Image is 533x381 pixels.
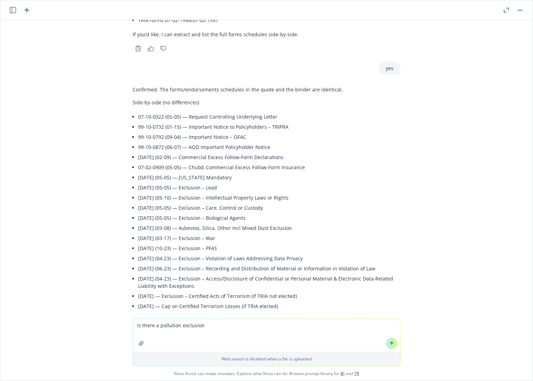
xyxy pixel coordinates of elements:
[138,193,400,203] li: [DATE] (05-10) — Exclusion – Intellectual Property Laws or Rights
[138,274,400,291] li: [DATE] (04-23) — Exclusion – Access/Disclosure of Confidential or Personal Material & Electronic ...
[138,263,400,274] li: [DATE] (06-23) — Exclusion – Recording and Distribution of Material or Information in Violation o...
[138,112,400,122] li: 07-10-0322 (05-05) — Request Controlling Underlying Letter
[138,172,400,182] li: [DATE] (05-05) — [US_STATE] Mandatory
[138,213,400,223] li: [DATE] (05-05) — Exclusion – Biological Agents
[138,142,400,152] li: 99-10-0872 (06-07) — AOD Important Policyholder Notice
[133,317,400,324] p: No additions, deletions, or edition changes found. Want me to package this as a one-page comparis...
[386,65,393,72] p: yes
[138,223,400,233] li: [DATE] (03-08) — Asbestos, Silica, Other Incl Mixed Dust Exclusion
[158,44,169,53] button: Thumbs down
[138,162,400,172] li: 07-02-0909 (05-05) — Chubb Commercial Excess Follow-Form Insurance
[133,319,400,352] textarea: is there a pollution exclusion
[137,356,396,362] p: Web search is disabled when a file is uploaded
[133,99,400,106] p: Side-by-side (no differences)
[138,233,400,243] li: [DATE] (03-17) — Exclusion – War
[354,371,359,376] a: TR
[138,253,400,263] li: [DATE] (04-23) — Exclusion – Violation of Laws Addressing Data Privacy
[138,132,400,142] li: 99-10-0792 (09-04) — Important Notice – OFAC
[135,45,141,52] svg: Copy to clipboard
[138,152,400,162] li: [DATE] (02-09) — Commercial Excess Follow-Form Declarations
[138,291,400,301] li: [DATE] — Exclusion – Certified Acts of Terrorism (if TRIA not elected)
[138,301,400,311] li: [DATE] — Cap on Certified Terrorism Losses (if TRIA elected)
[138,243,400,253] li: [DATE] (10-23) — Exclusion – PFAS
[3,366,530,381] span: Nova Assist can make mistakes. Explore what Nova can do: Browse prompt library for and
[133,31,329,38] p: If you’d like, I can extract and list the full forms schedules side-by-side.
[133,86,400,93] p: Confirmed. The forms/endorsements schedules in the quote and the binder are identical.
[138,182,400,193] li: [DATE] (05-05) — Exclusion – Lead
[138,15,329,25] li: TRIA forms 07-02-1954/07-02-1957
[138,122,400,132] li: 99-10-0732 (01-15) — Important Notice to Policyholders – TRIPRA
[340,371,345,376] a: BI
[138,203,400,213] li: [DATE] (05-05) — Exclusion – Care, Control or Custody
